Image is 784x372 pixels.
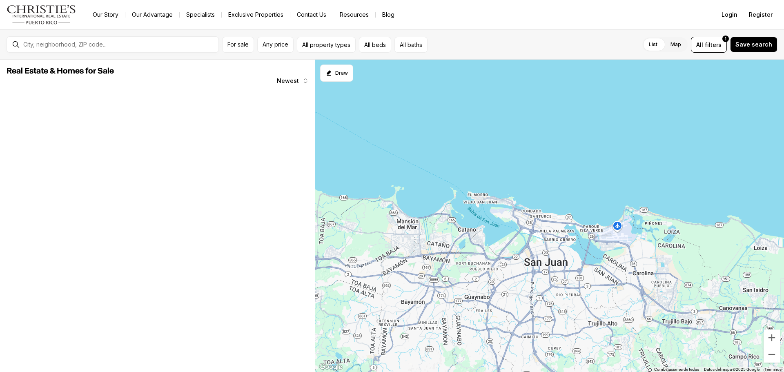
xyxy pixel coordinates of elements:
label: Map [664,37,688,52]
a: Our Story [86,9,125,20]
button: All property types [297,37,356,53]
span: 1 [725,36,726,42]
span: All [696,40,703,49]
span: Register [749,11,773,18]
a: Exclusive Properties [222,9,290,20]
img: logo [7,5,76,25]
button: Login [717,7,742,23]
button: Save search [730,37,777,52]
a: Términos (se abre en una nueva pestaña) [764,367,782,372]
label: List [642,37,664,52]
button: For sale [222,37,254,53]
a: Specialists [180,9,221,20]
a: Resources [333,9,375,20]
span: For sale [227,41,249,48]
button: Reducir [764,346,780,363]
button: All beds [359,37,391,53]
button: Newest [272,73,314,89]
span: Newest [277,78,299,84]
span: Real Estate & Homes for Sale [7,67,114,75]
button: Register [744,7,777,23]
button: Contact Us [290,9,333,20]
span: Datos del mapa ©2025 Google [704,367,759,372]
button: Allfilters1 [691,37,727,53]
button: Start drawing [320,65,353,82]
span: Any price [263,41,288,48]
button: Ampliar [764,330,780,346]
a: Blog [376,9,401,20]
span: filters [705,40,722,49]
a: Our Advantage [125,9,179,20]
span: Save search [735,41,772,48]
span: Login [722,11,737,18]
button: All baths [394,37,428,53]
button: Any price [257,37,294,53]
